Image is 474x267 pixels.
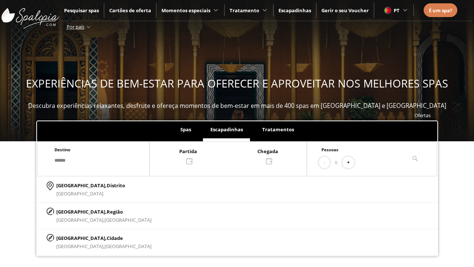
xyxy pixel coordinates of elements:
[64,7,99,14] a: Pesquisar spas
[56,190,103,197] span: [GEOGRAPHIC_DATA]
[319,156,330,169] button: -
[321,147,338,152] span: Pessoas
[56,217,104,223] span: [GEOGRAPHIC_DATA],
[335,158,337,167] span: 0
[262,126,294,133] span: Tratamentos
[54,147,70,152] span: Destino
[56,234,151,242] p: [GEOGRAPHIC_DATA],
[429,6,452,14] a: É um spa?
[56,243,104,250] span: [GEOGRAPHIC_DATA],
[104,243,151,250] span: [GEOGRAPHIC_DATA]
[414,112,431,119] a: Ofertas
[107,208,123,215] span: Região
[28,102,446,110] span: Descubra experiências relaxantes, desfrute e ofereça momentos de bem-estar em mais de 400 spas em...
[321,7,369,14] a: Gerir o seu Voucher
[180,126,191,133] span: Spas
[56,181,125,189] p: [GEOGRAPHIC_DATA],
[210,126,243,133] span: Escapadinhas
[107,182,125,189] span: Distrito
[109,7,151,14] a: Cartões de oferta
[429,7,452,14] span: É um spa?
[1,1,59,29] img: ImgLogoSpalopia.BvClDcEz.svg
[278,7,311,14] a: Escapadinhas
[342,156,354,169] button: +
[56,208,151,216] p: [GEOGRAPHIC_DATA],
[67,23,84,30] span: Por país
[104,217,151,223] span: [GEOGRAPHIC_DATA]
[26,76,448,91] span: EXPERIÊNCIAS DE BEM-ESTAR PARA OFERECER E APROVEITAR NOS MELHORES SPAS
[107,235,123,241] span: Cidade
